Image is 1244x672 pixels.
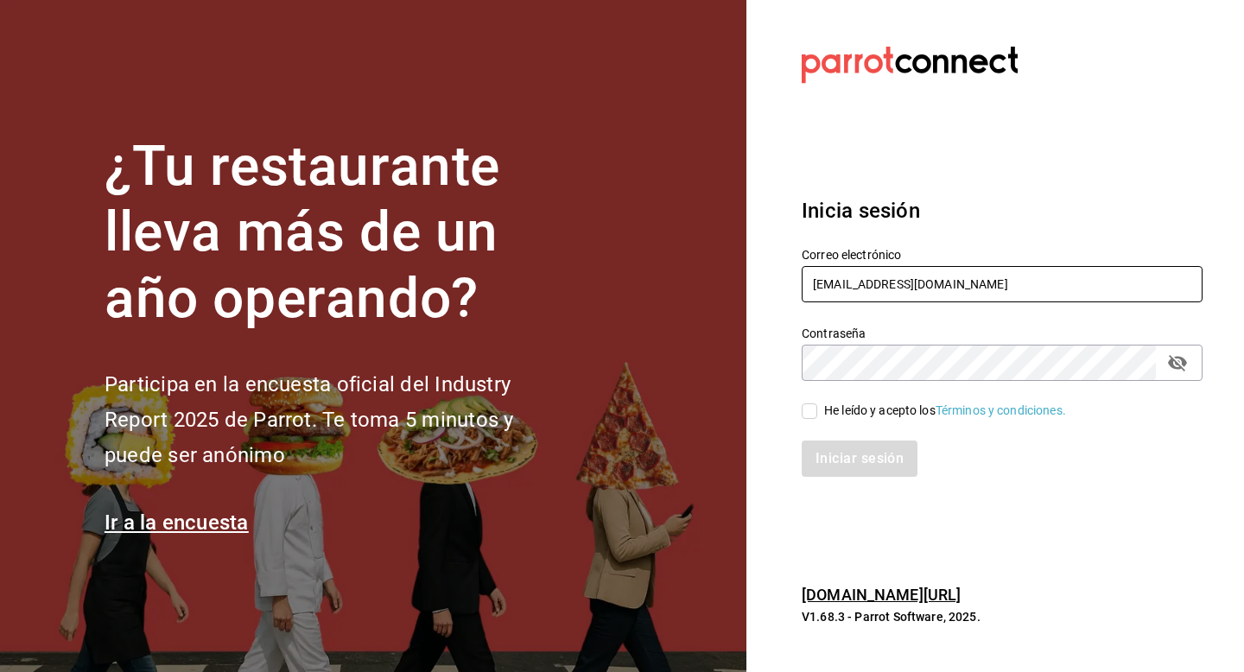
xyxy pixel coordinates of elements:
div: He leído y acepto los [824,402,1066,420]
h2: Participa en la encuesta oficial del Industry Report 2025 de Parrot. Te toma 5 minutos y puede se... [105,367,571,472]
button: passwordField [1163,348,1192,377]
label: Contraseña [802,326,1203,339]
label: Correo electrónico [802,248,1203,260]
p: V1.68.3 - Parrot Software, 2025. [802,608,1203,625]
h3: Inicia sesión [802,195,1203,226]
a: Términos y condiciones. [936,403,1066,417]
a: Ir a la encuesta [105,510,249,535]
h1: ¿Tu restaurante lleva más de un año operando? [105,134,571,333]
input: Ingresa tu correo electrónico [802,266,1203,302]
a: [DOMAIN_NAME][URL] [802,586,961,604]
